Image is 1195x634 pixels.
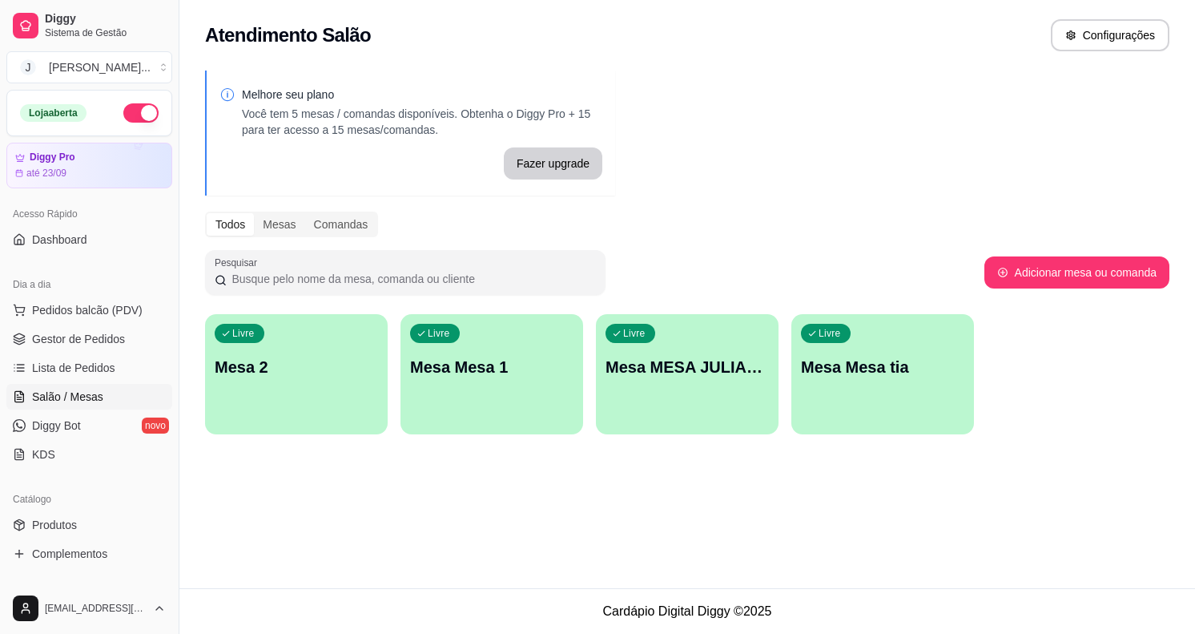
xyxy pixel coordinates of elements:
a: Diggy Proaté 23/09 [6,143,172,188]
span: Produtos [32,517,77,533]
p: Mesa Mesa tia [801,356,964,378]
a: DiggySistema de Gestão [6,6,172,45]
span: KDS [32,446,55,462]
button: Fazer upgrade [504,147,602,180]
div: Mesas [254,213,304,236]
label: Pesquisar [215,256,263,269]
article: Diggy Pro [30,151,75,164]
div: Acesso Rápido [6,201,172,227]
div: Catálogo [6,487,172,512]
a: Diggy Botnovo [6,413,172,438]
span: Diggy Bot [32,418,81,434]
div: Comandas [305,213,377,236]
span: Lista de Pedidos [32,360,115,376]
div: Dia a dia [6,272,172,297]
p: Mesa MESA JULIANA [606,356,769,378]
button: Pedidos balcão (PDV) [6,297,172,323]
span: J [20,59,36,75]
a: Produtos [6,512,172,538]
span: [EMAIL_ADDRESS][DOMAIN_NAME] [45,602,147,615]
h2: Atendimento Salão [205,22,371,48]
button: LivreMesa 2 [205,314,388,434]
a: KDS [6,442,172,467]
a: Salão / Mesas [6,384,172,410]
button: LivreMesa Mesa tia [791,314,974,434]
article: até 23/09 [26,167,66,180]
button: LivreMesa MESA JULIANA [596,314,779,434]
p: Livre [428,327,450,340]
footer: Cardápio Digital Diggy © 2025 [179,588,1195,634]
button: Alterar Status [123,103,159,123]
p: Livre [232,327,255,340]
button: Adicionar mesa ou comanda [984,256,1169,289]
div: Todos [207,213,254,236]
div: Loja aberta [20,104,87,122]
input: Pesquisar [227,271,596,287]
p: Livre [623,327,646,340]
a: Dashboard [6,227,172,252]
a: Complementos [6,541,172,567]
span: Dashboard [32,232,87,248]
span: Sistema de Gestão [45,26,166,39]
button: [EMAIL_ADDRESS][DOMAIN_NAME] [6,589,172,628]
a: Gestor de Pedidos [6,326,172,352]
button: Select a team [6,51,172,83]
span: Pedidos balcão (PDV) [32,302,143,318]
span: Gestor de Pedidos [32,331,125,347]
p: Mesa 2 [215,356,378,378]
p: Mesa Mesa 1 [410,356,573,378]
span: Salão / Mesas [32,389,103,405]
span: Diggy [45,12,166,26]
p: Você tem 5 mesas / comandas disponíveis. Obtenha o Diggy Pro + 15 para ter acesso a 15 mesas/coma... [242,106,602,138]
button: LivreMesa Mesa 1 [400,314,583,434]
div: [PERSON_NAME] ... [49,59,151,75]
a: Lista de Pedidos [6,355,172,381]
p: Melhore seu plano [242,87,602,103]
p: Livre [819,327,841,340]
button: Configurações [1051,19,1169,51]
span: Complementos [32,546,107,562]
